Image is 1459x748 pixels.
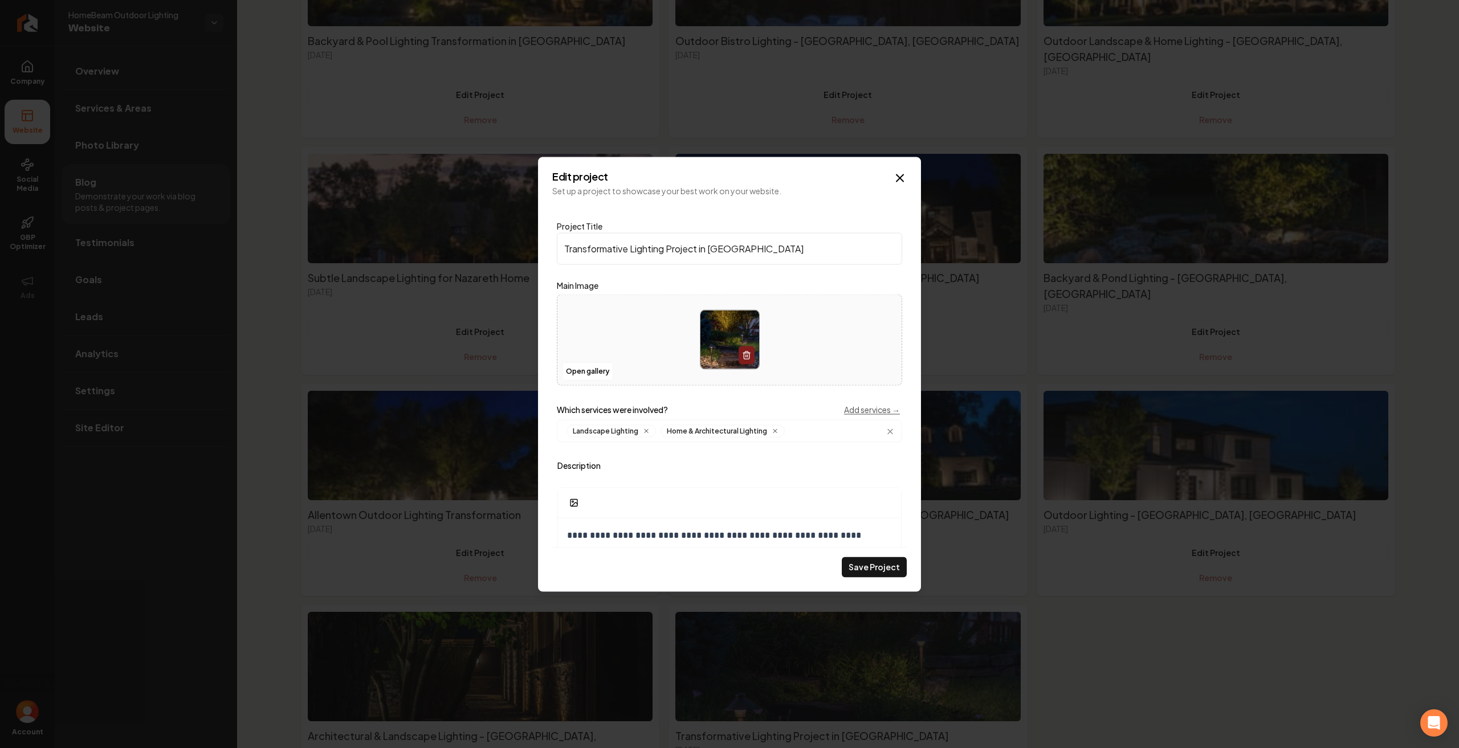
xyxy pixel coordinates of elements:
label: Project Title [557,220,602,231]
button: Add Image [563,492,585,513]
button: Landscape Lighting [567,424,656,437]
button: Home & Architectural Lighting [661,424,785,437]
a: Add services → [844,403,900,415]
button: Open gallery [562,362,613,380]
label: Description [557,461,902,469]
label: Main Image [557,278,902,292]
p: Set up a project to showcase your best work on your website. [552,185,907,196]
h2: Edit project [552,171,907,181]
button: Save Project [842,557,907,577]
input: Project Title [557,232,902,264]
img: image [700,310,759,369]
label: Which services were involved? [557,405,668,413]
